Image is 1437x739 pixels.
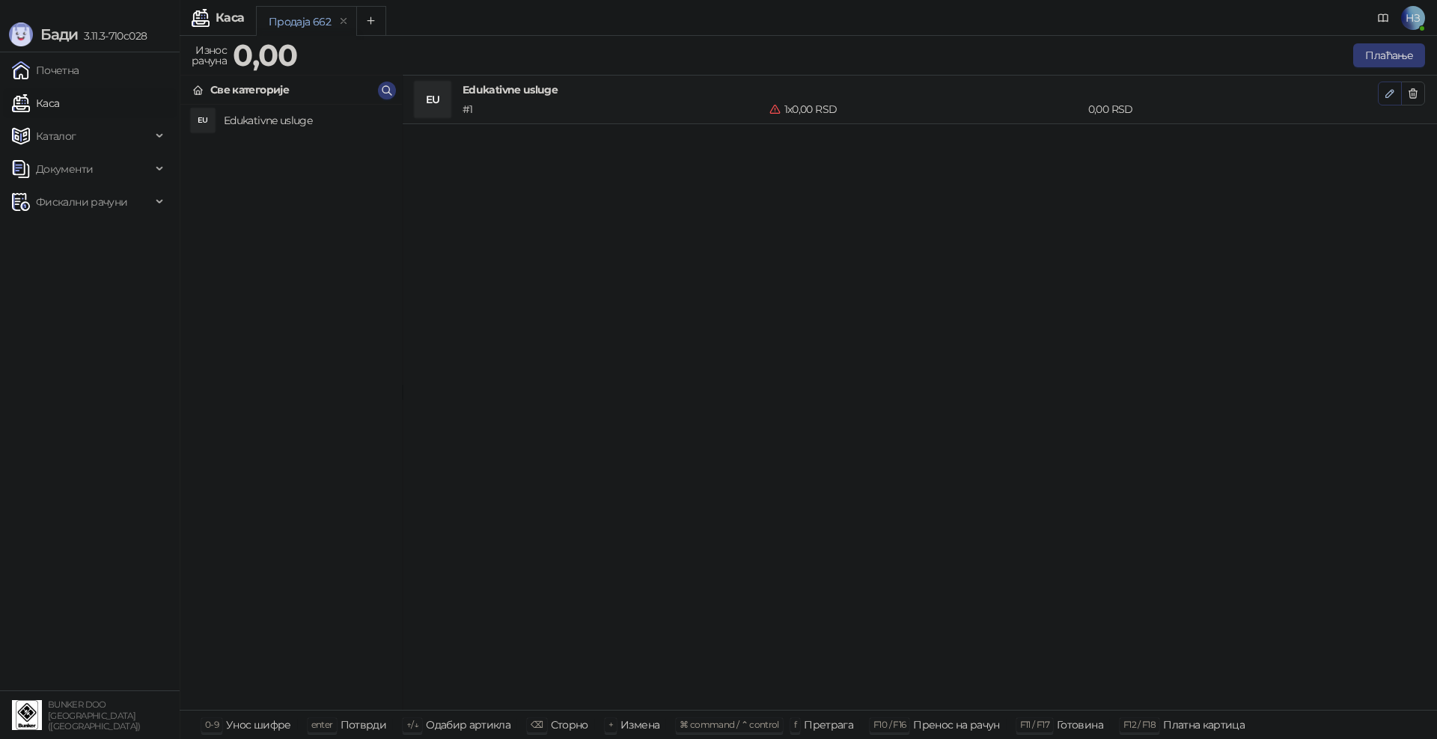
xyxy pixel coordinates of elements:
div: Платна картица [1163,715,1245,735]
small: BUNKER DOO [GEOGRAPHIC_DATA] ([GEOGRAPHIC_DATA]) [48,699,141,732]
span: ⌫ [531,719,543,730]
span: Документи [36,154,93,184]
div: Каса [216,12,244,24]
div: Пренос на рачун [913,715,999,735]
span: 3.11.3-710c028 [78,29,147,43]
span: 0-9 [205,719,219,730]
a: Документација [1371,6,1395,30]
button: Плаћање [1353,43,1425,67]
span: НЗ [1401,6,1425,30]
div: Потврди [341,715,387,735]
div: 1 x 0,00 RSD [766,101,1084,117]
span: F12 / F18 [1123,719,1156,730]
div: EU [191,108,215,132]
a: Почетна [12,55,79,85]
div: Износ рачуна [189,40,230,70]
span: F10 / F16 [873,719,906,730]
div: Сторно [551,715,588,735]
span: Бади [40,25,78,43]
div: 0,00 RSD [1085,101,1381,117]
span: f [794,719,796,730]
h4: Edukativne usluge [463,82,1378,98]
div: # 1 [460,101,766,117]
div: Одабир артикла [426,715,510,735]
span: ⌘ command / ⌃ control [680,719,779,730]
span: F11 / F17 [1020,719,1049,730]
strong: 0,00 [233,37,297,73]
button: Add tab [356,6,386,36]
a: Каса [12,88,59,118]
span: Каталог [36,121,76,151]
span: ↑/↓ [406,719,418,730]
div: Све категорије [210,82,289,98]
div: Готовина [1057,715,1103,735]
div: Претрага [804,715,853,735]
div: Унос шифре [226,715,291,735]
div: EU [415,82,451,117]
img: 64x64-companyLogo-d200c298-da26-4023-afd4-f376f589afb5.jpeg [12,700,42,730]
h4: Edukativne usluge [224,108,390,132]
div: Продаја 662 [269,13,331,30]
span: enter [311,719,333,730]
div: grid [180,105,402,710]
img: Logo [9,22,33,46]
span: Фискални рачуни [36,187,127,217]
span: + [608,719,613,730]
div: Измена [620,715,659,735]
button: remove [334,15,353,28]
